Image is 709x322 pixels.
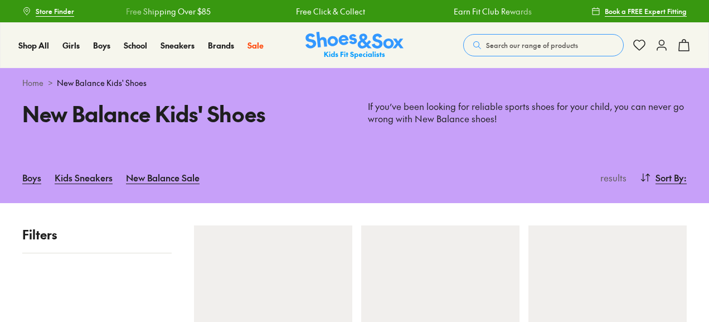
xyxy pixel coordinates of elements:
[99,6,184,17] a: Free Shipping Over $85
[305,32,404,59] img: SNS_Logo_Responsive.svg
[22,225,172,244] p: Filters
[22,1,74,21] a: Store Finder
[368,100,687,125] p: If you’ve been looking for reliable sports shoes for your child, you can never go wrong with New ...
[161,40,195,51] a: Sneakers
[126,165,200,190] a: New Balance Sale
[22,77,687,89] div: >
[640,165,687,190] button: Sort By:
[93,40,110,51] a: Boys
[55,165,113,190] a: Kids Sneakers
[591,1,687,21] a: Book a FREE Expert Fitting
[305,32,404,59] a: Shoes & Sox
[684,171,687,184] span: :
[247,40,264,51] a: Sale
[36,6,74,16] span: Store Finder
[22,165,41,190] a: Boys
[426,6,504,17] a: Earn Fit Club Rewards
[463,34,624,56] button: Search our range of products
[57,77,147,89] span: New Balance Kids' Shoes
[596,171,627,184] p: results
[208,40,234,51] a: Brands
[269,6,338,17] a: Free Click & Collect
[22,77,43,89] a: Home
[486,40,578,50] span: Search our range of products
[124,40,147,51] a: School
[22,98,341,129] h1: New Balance Kids' Shoes
[18,40,49,51] a: Shop All
[655,171,684,184] span: Sort By
[605,6,687,16] span: Book a FREE Expert Fitting
[62,40,80,51] a: Girls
